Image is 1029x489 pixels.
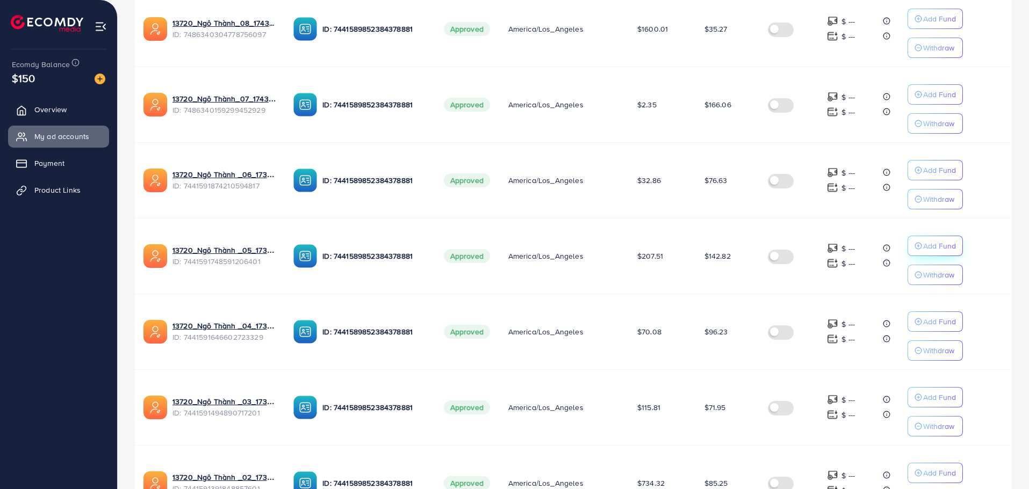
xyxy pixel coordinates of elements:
a: Overview [8,99,109,120]
p: $ --- [841,91,855,104]
button: Withdraw [908,265,963,285]
p: $ --- [841,408,855,421]
span: $71.95 [704,402,726,413]
img: ic-ads-acc.e4c84228.svg [143,93,167,116]
a: My ad accounts [8,126,109,147]
span: $32.86 [637,175,661,186]
img: menu [95,20,107,33]
p: $ --- [841,318,855,331]
span: $2.35 [637,99,657,110]
button: Withdraw [908,189,963,209]
img: top-up amount [827,106,838,118]
img: ic-ads-acc.e4c84228.svg [143,244,167,268]
a: 13720_Ngô Thành _03_1732630551077 [172,396,276,407]
img: ic-ads-acc.e4c84228.svg [143,169,167,192]
span: $35.27 [704,24,728,34]
span: Ecomdy Balance [12,59,70,70]
p: Add Fund [923,391,956,404]
p: $ --- [841,106,855,119]
span: Overview [34,104,67,115]
p: ID: 7441589852384378881 [322,250,426,262]
img: top-up amount [827,394,838,405]
span: Product Links [34,185,81,195]
iframe: Chat [983,441,1021,481]
button: Add Fund [908,160,963,180]
span: Approved [444,173,490,187]
button: Withdraw [908,340,963,361]
button: Add Fund [908,9,963,29]
a: Product Links [8,179,109,201]
a: 13720_Ngô Thành _06_1732630632280 [172,169,276,180]
img: top-up amount [827,16,838,27]
span: America/Los_Angeles [508,478,584,488]
img: top-up amount [827,258,838,269]
p: Withdraw [923,117,954,130]
span: America/Los_Angeles [508,175,584,186]
span: Approved [444,400,490,414]
span: $142.82 [704,251,731,261]
p: Withdraw [923,420,954,433]
button: Add Fund [908,236,963,256]
a: Payment [8,152,109,174]
span: Payment [34,158,64,169]
span: Approved [444,22,490,36]
p: Add Fund [923,88,956,101]
img: image [95,74,105,84]
a: 13720_Ngô Thành_08_1743049449175 [172,18,276,28]
img: top-up amount [827,167,838,178]
p: ID: 7441589852384378881 [322,325,426,338]
div: <span class='underline'>13720_Ngô Thành _03_1732630551077</span></br>7441591494890717201 [172,396,276,418]
img: ic-ba-acc.ded83a64.svg [293,17,317,41]
button: Add Fund [908,84,963,105]
img: top-up amount [827,318,838,330]
p: Add Fund [923,315,956,328]
div: <span class='underline'>13720_Ngô Thành _04_1732630579207</span></br>7441591646602723329 [172,320,276,342]
a: logo [11,15,83,32]
img: top-up amount [827,409,838,420]
span: Approved [444,249,490,263]
p: $ --- [841,333,855,346]
span: ID: 7441591494890717201 [172,407,276,418]
p: Withdraw [923,41,954,54]
span: $115.81 [637,402,660,413]
span: America/Los_Angeles [508,24,584,34]
p: $ --- [841,242,855,255]
p: Withdraw [923,344,954,357]
span: ID: 7441591646602723329 [172,332,276,342]
button: Withdraw [908,416,963,436]
img: ic-ba-acc.ded83a64.svg [293,396,317,419]
span: ID: 7486340159299452929 [172,105,276,115]
img: ic-ba-acc.ded83a64.svg [293,320,317,344]
a: 13720_Ngô Thành_07_1743049414097 [172,93,276,104]
p: $ --- [841,166,855,179]
img: top-up amount [827,333,838,345]
img: top-up amount [827,182,838,193]
p: ID: 7441589852384378881 [322,23,426,35]
span: Approved [444,98,490,112]
span: America/Los_Angeles [508,99,584,110]
p: Add Fund [923,12,956,25]
span: $76.63 [704,175,728,186]
div: <span class='underline'>13720_Ngô Thành _05_1732630602998</span></br>7441591748591206401 [172,245,276,267]
img: ic-ba-acc.ded83a64.svg [293,244,317,268]
span: $85.25 [704,478,728,488]
div: <span class='underline'>13720_Ngô Thành _06_1732630632280</span></br>7441591874210594817 [172,169,276,191]
span: America/Los_Angeles [508,402,584,413]
img: ic-ads-acc.e4c84228.svg [143,17,167,41]
img: top-up amount [827,470,838,481]
img: top-up amount [827,243,838,254]
div: <span class='underline'>13720_Ngô Thành_08_1743049449175</span></br>7486340304778756097 [172,18,276,40]
span: Approved [444,325,490,339]
p: $ --- [841,469,855,482]
button: Add Fund [908,463,963,483]
p: $ --- [841,181,855,194]
img: top-up amount [827,91,838,103]
span: America/Los_Angeles [508,326,584,337]
span: $96.23 [704,326,728,337]
span: $1600.01 [637,24,668,34]
button: Withdraw [908,38,963,58]
p: $ --- [841,257,855,270]
a: 13720_Ngô Thành _05_1732630602998 [172,245,276,256]
p: Add Fund [923,164,956,177]
p: $ --- [841,15,855,28]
